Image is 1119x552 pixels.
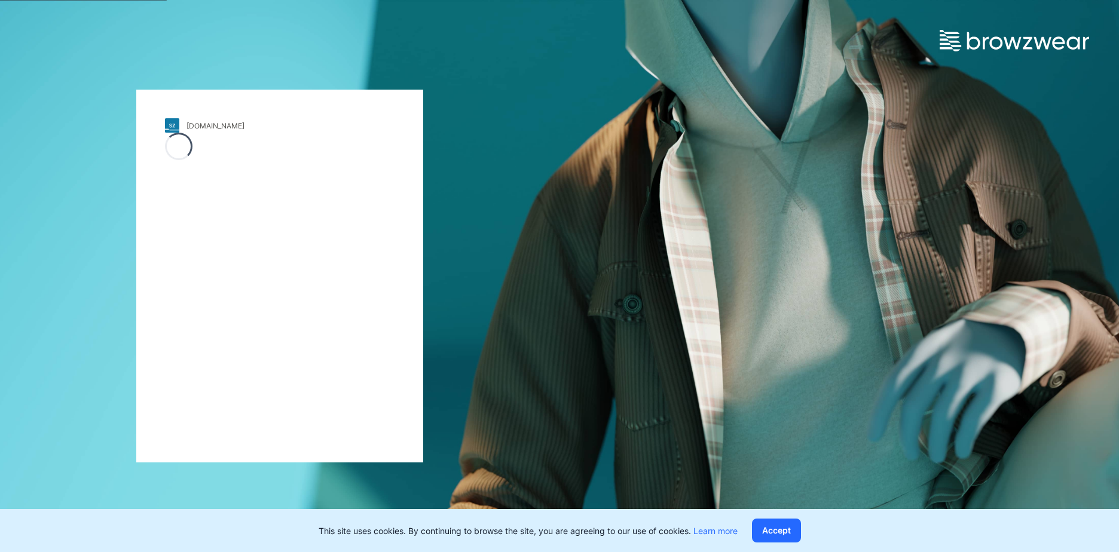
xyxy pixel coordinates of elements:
[319,525,738,537] p: This site uses cookies. By continuing to browse the site, you are agreeing to our use of cookies.
[752,519,801,542] button: Accept
[186,121,244,130] div: [DOMAIN_NAME]
[940,30,1089,51] img: browzwear-logo.e42bd6dac1945053ebaf764b6aa21510.svg
[693,526,738,536] a: Learn more
[165,118,179,133] img: stylezone-logo.562084cfcfab977791bfbf7441f1a819.svg
[165,118,395,133] a: [DOMAIN_NAME]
